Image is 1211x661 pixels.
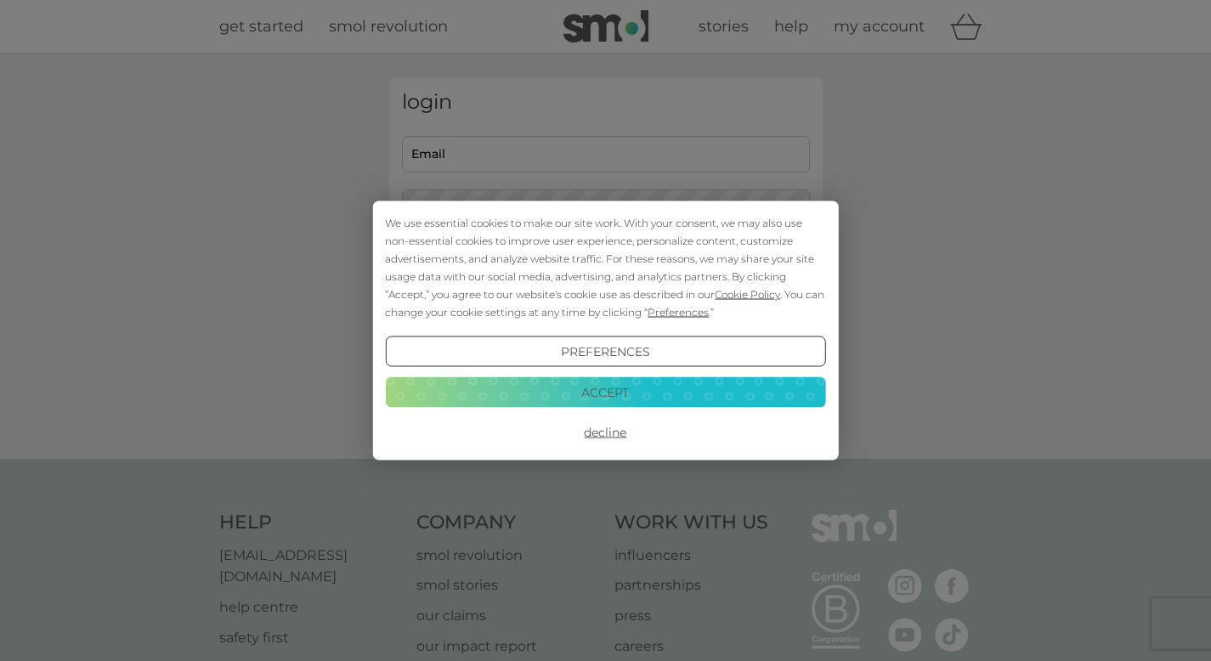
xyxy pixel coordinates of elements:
span: Preferences [648,306,709,319]
div: We use essential cookies to make our site work. With your consent, we may also use non-essential ... [385,214,825,321]
button: Preferences [385,336,825,367]
button: Decline [385,417,825,448]
div: Cookie Consent Prompt [372,201,838,460]
span: Cookie Policy [715,288,780,301]
button: Accept [385,376,825,407]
